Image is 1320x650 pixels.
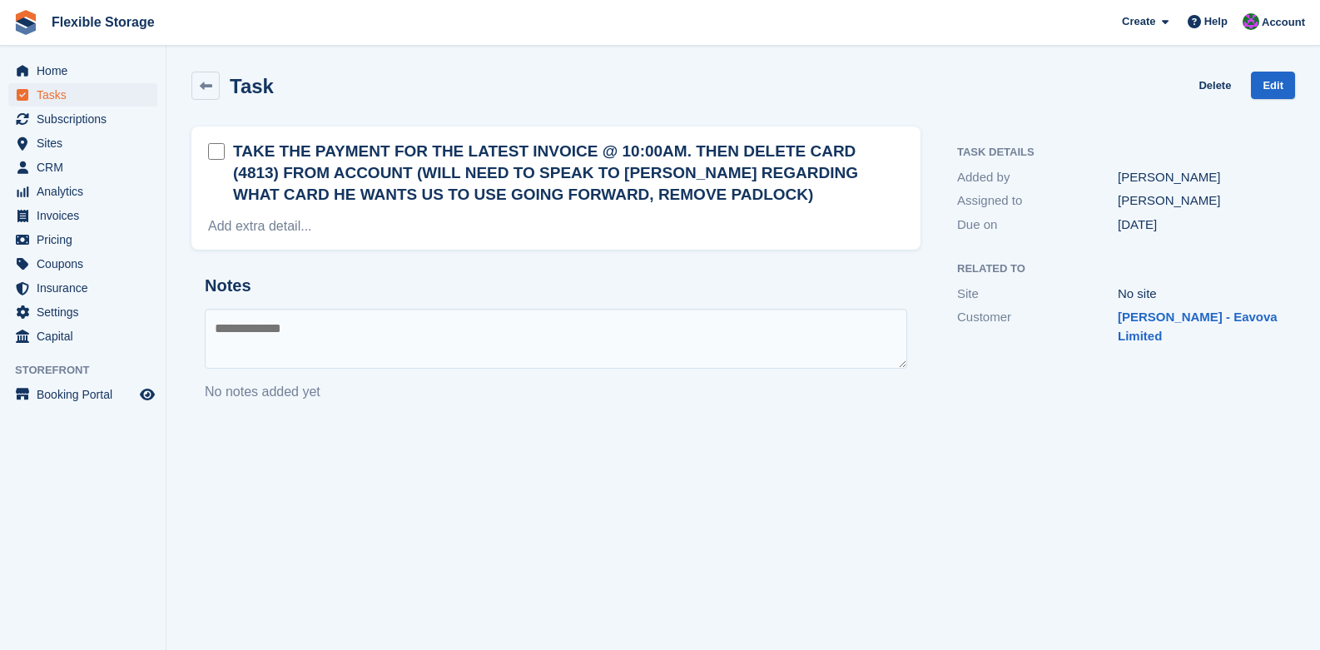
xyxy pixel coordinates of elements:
[37,131,136,155] span: Sites
[1198,72,1231,99] a: Delete
[37,383,136,406] span: Booking Portal
[8,59,157,82] a: menu
[1118,310,1278,343] a: [PERSON_NAME] - Eavova Limited
[37,156,136,179] span: CRM
[957,285,1118,304] div: Site
[233,141,904,206] h2: TAKE THE PAYMENT FOR THE LATEST INVOICE @ 10:00AM. THEN DELETE CARD (4813) FROM ACCOUNT (WILL NEE...
[8,383,157,406] a: menu
[1243,13,1259,30] img: Daniel Douglas
[37,325,136,348] span: Capital
[957,168,1118,187] div: Added by
[137,385,157,404] a: Preview store
[957,308,1118,345] div: Customer
[1262,14,1305,31] span: Account
[37,276,136,300] span: Insurance
[1204,13,1228,30] span: Help
[37,180,136,203] span: Analytics
[8,180,157,203] a: menu
[13,10,38,35] img: stora-icon-8386f47178a22dfd0bd8f6a31ec36ba5ce8667c1dd55bd0f319d3a0aa187defe.svg
[1118,191,1278,211] div: [PERSON_NAME]
[230,75,274,97] h2: Task
[8,83,157,107] a: menu
[957,191,1118,211] div: Assigned to
[37,228,136,251] span: Pricing
[1118,216,1278,235] div: [DATE]
[205,276,907,295] h2: Notes
[8,325,157,348] a: menu
[1118,285,1278,304] div: No site
[957,263,1278,275] h2: Related to
[8,131,157,155] a: menu
[8,276,157,300] a: menu
[1118,168,1278,187] div: [PERSON_NAME]
[1251,72,1295,99] a: Edit
[15,362,166,379] span: Storefront
[205,385,320,399] span: No notes added yet
[37,59,136,82] span: Home
[957,146,1278,159] h2: Task Details
[8,300,157,324] a: menu
[8,156,157,179] a: menu
[8,107,157,131] a: menu
[1122,13,1155,30] span: Create
[8,252,157,275] a: menu
[37,300,136,324] span: Settings
[37,252,136,275] span: Coupons
[8,204,157,227] a: menu
[208,219,312,233] a: Add extra detail...
[45,8,161,36] a: Flexible Storage
[37,107,136,131] span: Subscriptions
[8,228,157,251] a: menu
[37,204,136,227] span: Invoices
[957,216,1118,235] div: Due on
[37,83,136,107] span: Tasks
